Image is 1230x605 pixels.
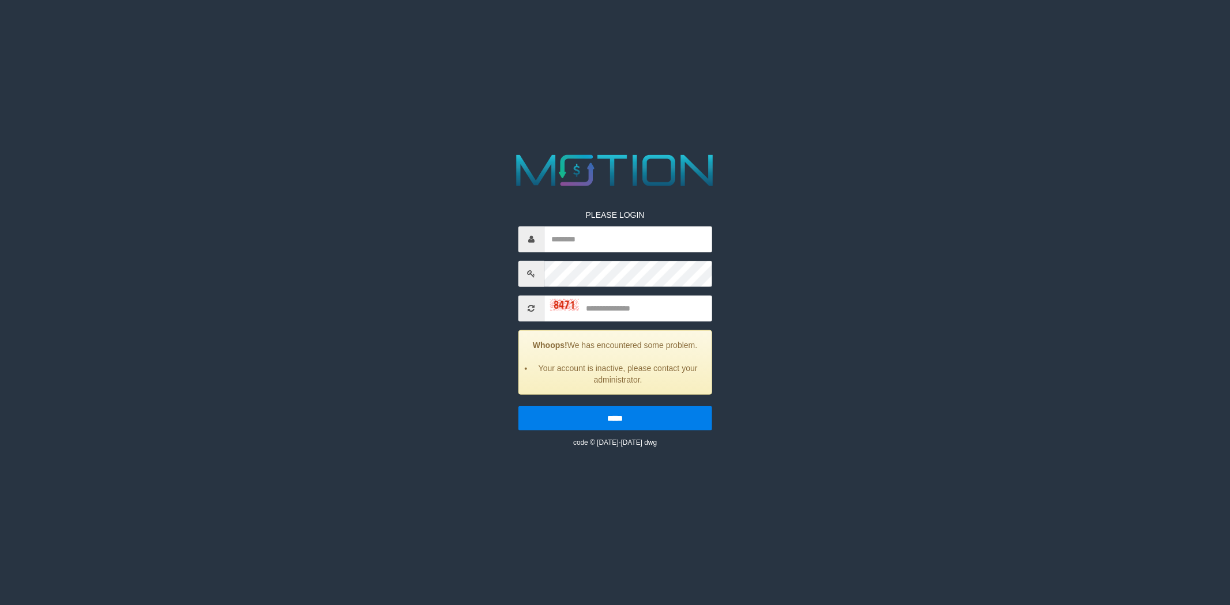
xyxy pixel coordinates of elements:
[518,209,712,220] p: PLEASE LOGIN
[533,362,703,385] li: Your account is inactive, please contact your administrator.
[518,330,712,394] div: We has encountered some problem.
[550,299,579,311] img: captcha
[507,149,723,192] img: MOTION_logo.png
[533,340,567,349] strong: Whoops!
[573,438,657,446] small: code © [DATE]-[DATE] dwg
